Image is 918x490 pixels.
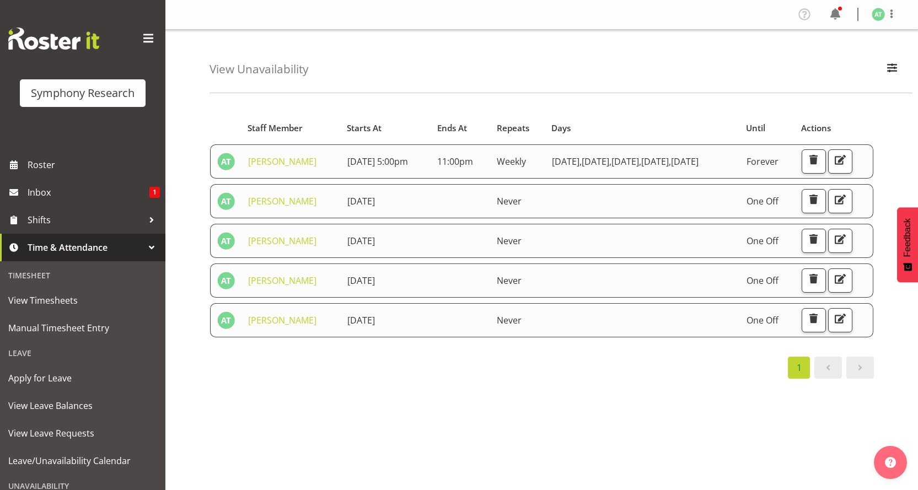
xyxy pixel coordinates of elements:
[8,320,157,336] span: Manual Timesheet Entry
[28,157,160,173] span: Roster
[8,370,157,386] span: Apply for Leave
[885,457,896,468] img: help-xxl-2.png
[347,314,375,326] span: [DATE]
[828,149,852,174] button: Edit Unavailability
[210,63,308,76] h4: View Unavailability
[347,195,375,207] span: [DATE]
[497,155,526,168] span: Weekly
[639,155,641,168] span: ,
[897,207,918,282] button: Feedback - Show survey
[497,195,522,207] span: Never
[8,292,157,309] span: View Timesheets
[747,314,779,326] span: One Off
[3,364,163,392] a: Apply for Leave
[669,155,671,168] span: ,
[3,419,163,447] a: View Leave Requests
[872,8,885,21] img: angela-tunnicliffe1838.jpg
[248,122,303,134] span: Staff Member
[552,155,582,168] span: [DATE]
[248,155,316,168] a: [PERSON_NAME]
[747,274,779,287] span: One Off
[217,311,235,329] img: angela-tunnicliffe1838.jpg
[28,212,143,228] span: Shifts
[802,268,826,293] button: Delete Unavailability
[248,235,316,247] a: [PERSON_NAME]
[8,453,157,469] span: Leave/Unavailability Calendar
[747,155,779,168] span: Forever
[747,195,779,207] span: One Off
[802,189,826,213] button: Delete Unavailability
[828,229,852,253] button: Edit Unavailability
[217,272,235,289] img: angela-tunnicliffe1838.jpg
[582,155,611,168] span: [DATE]
[497,122,529,134] span: Repeats
[497,235,522,247] span: Never
[217,232,235,250] img: angela-tunnicliffe1838.jpg
[801,122,831,134] span: Actions
[611,155,641,168] span: [DATE]
[3,314,163,342] a: Manual Timesheet Entry
[3,342,163,364] div: Leave
[551,122,571,134] span: Days
[579,155,582,168] span: ,
[248,274,316,287] a: [PERSON_NAME]
[3,287,163,314] a: View Timesheets
[248,314,316,326] a: [PERSON_NAME]
[3,264,163,287] div: Timesheet
[217,153,235,170] img: angela-tunnicliffe1838.jpg
[747,235,779,247] span: One Off
[347,235,375,247] span: [DATE]
[828,189,852,213] button: Edit Unavailability
[347,122,382,134] span: Starts At
[671,155,699,168] span: [DATE]
[497,274,522,287] span: Never
[8,397,157,414] span: View Leave Balances
[217,192,235,210] img: angela-tunnicliffe1838.jpg
[802,308,826,332] button: Delete Unavailability
[31,85,135,101] div: Symphony Research
[8,425,157,441] span: View Leave Requests
[903,218,912,257] span: Feedback
[802,229,826,253] button: Delete Unavailability
[28,184,149,201] span: Inbox
[609,155,611,168] span: ,
[641,155,671,168] span: [DATE]
[497,314,522,326] span: Never
[3,447,163,475] a: Leave/Unavailability Calendar
[746,122,765,134] span: Until
[3,392,163,419] a: View Leave Balances
[28,239,143,256] span: Time & Attendance
[8,28,99,50] img: Rosterit website logo
[828,268,852,293] button: Edit Unavailability
[437,122,467,134] span: Ends At
[149,187,160,198] span: 1
[828,308,852,332] button: Edit Unavailability
[437,155,473,168] span: 11:00pm
[248,195,316,207] a: [PERSON_NAME]
[347,155,408,168] span: [DATE] 5:00pm
[881,57,904,82] button: Filter Employees
[347,274,375,287] span: [DATE]
[802,149,826,174] button: Delete Unavailability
